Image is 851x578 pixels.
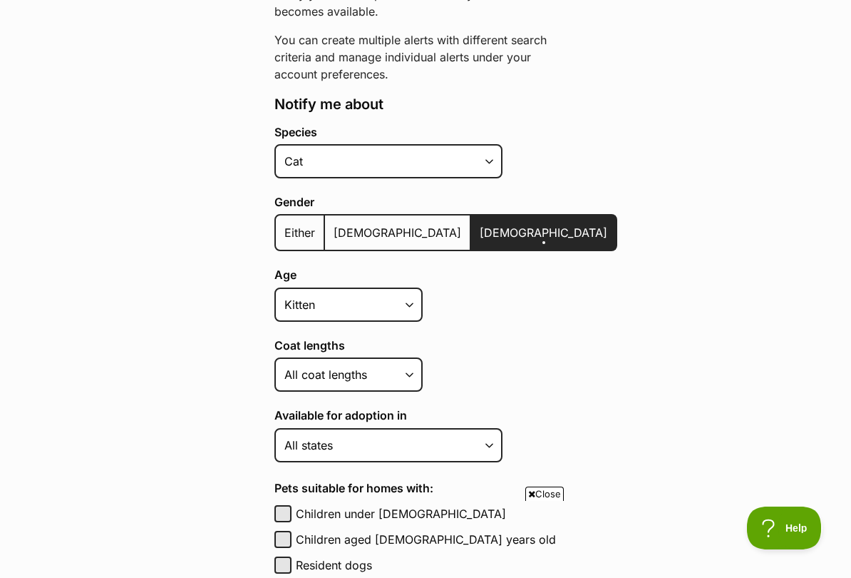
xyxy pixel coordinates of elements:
iframe: Advertisement [80,507,771,571]
span: Either [284,225,315,240]
iframe: Help Scout Beacon - Open [747,507,822,549]
span: [DEMOGRAPHIC_DATA] [480,225,607,240]
span: Notify me about [274,96,383,113]
h4: Pets suitable for homes with: [274,480,617,497]
label: Species [274,126,617,138]
label: Coat lengths [274,339,617,352]
p: You can create multiple alerts with different search criteria and manage individual alerts under ... [274,31,577,83]
label: Age [274,268,617,281]
span: Close [525,487,564,501]
span: [DEMOGRAPHIC_DATA] [334,225,461,240]
label: Available for adoption in [274,409,617,422]
label: Gender [274,196,617,208]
